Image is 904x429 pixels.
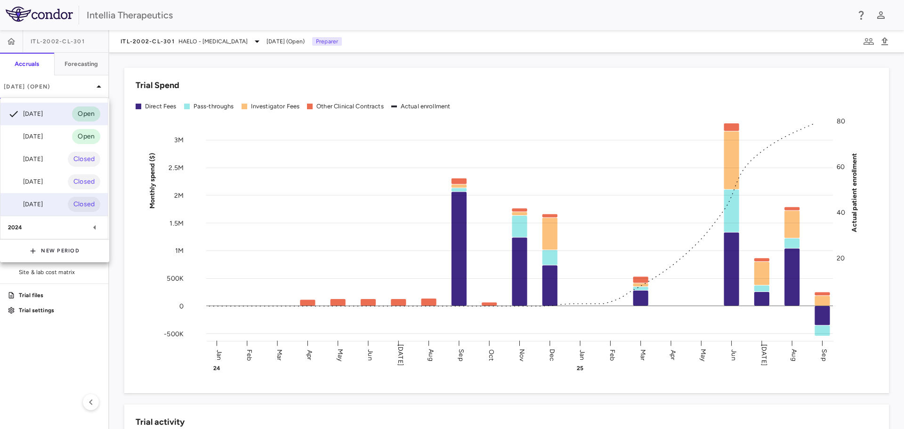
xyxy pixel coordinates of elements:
div: [DATE] [8,176,43,187]
span: Open [72,109,100,119]
div: [DATE] [8,108,43,120]
button: New Period [30,243,80,259]
div: [DATE] [8,199,43,210]
div: [DATE] [8,131,43,142]
span: Open [72,131,100,142]
span: Closed [68,199,100,210]
span: Closed [68,154,100,164]
p: 2024 [8,223,23,232]
div: 2024 [0,216,108,239]
span: Closed [68,177,100,187]
div: [DATE] [8,154,43,165]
